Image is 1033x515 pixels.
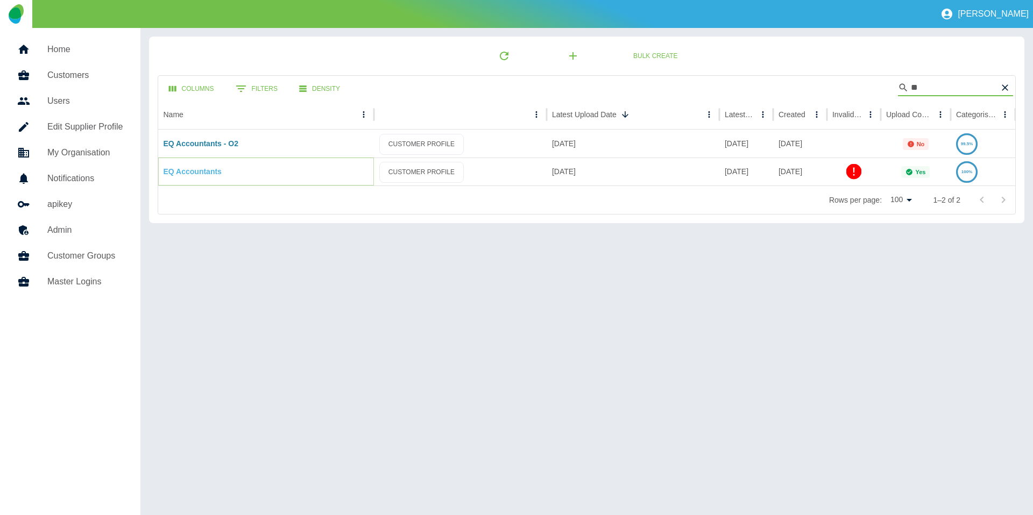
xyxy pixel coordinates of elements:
p: [PERSON_NAME] [958,9,1029,19]
a: Edit Supplier Profile [9,114,132,140]
button: Name column menu [356,107,371,122]
a: EQ Accountants - O2 [164,139,239,148]
a: Notifications [9,166,132,191]
a: Customer Groups [9,243,132,269]
div: 31 Aug 2025 [719,130,773,158]
text: 100% [961,169,972,174]
div: 04 Mar 2025 [773,130,827,158]
a: My Organisation [9,140,132,166]
a: Home [9,37,132,62]
div: Name [164,110,183,119]
div: Categorised [956,110,996,119]
button: Density [291,79,349,99]
h5: Home [47,43,123,56]
h5: Notifications [47,172,123,185]
a: apikey [9,191,132,217]
a: CUSTOMER PROFILE [379,162,464,183]
h5: My Organisation [47,146,123,159]
button: [PERSON_NAME] [936,3,1033,25]
p: No [917,141,925,147]
h5: Admin [47,224,123,237]
button: Sort [618,107,633,122]
div: Not all required reports for this customer were uploaded for the latest usage month. [903,138,929,150]
button: Latest Usage column menu [755,107,770,122]
a: Admin [9,217,132,243]
h5: apikey [47,198,123,211]
button: column menu [529,107,544,122]
div: Upload Complete [886,110,932,119]
div: 14 Aug 2025 [547,158,719,185]
div: Latest Upload Date [552,110,617,119]
a: Customers [9,62,132,88]
a: 99.5% [956,139,978,148]
div: 100 [886,192,916,208]
a: Master Logins [9,269,132,295]
h5: Users [47,95,123,108]
button: Latest Upload Date column menu [702,107,717,122]
button: Select columns [160,79,223,99]
div: Invalid Creds [832,110,862,119]
a: Users [9,88,132,114]
div: 12 Aug 2025 [719,158,773,185]
img: Logo [9,4,23,24]
p: Rows per page: [829,195,882,205]
button: Invalid Creds column menu [863,107,878,122]
button: Created column menu [809,107,824,122]
h5: Customer Groups [47,249,123,262]
button: Upload Complete column menu [933,107,948,122]
text: 99.5% [961,141,973,146]
p: 1–2 of 2 [933,195,960,205]
div: 02 Sep 2025 [547,130,719,158]
a: 100% [956,167,978,176]
a: CUSTOMER PROFILE [379,134,464,155]
div: 09 Oct 2024 [773,158,827,185]
button: Show filters [227,78,286,99]
p: Yes [915,169,925,175]
a: EQ Accountants [164,167,222,176]
div: Created [779,110,805,119]
button: Clear [997,80,1013,96]
h5: Customers [47,69,123,82]
button: Bulk Create [625,46,686,66]
button: Categorised column menu [997,107,1013,122]
h5: Edit Supplier Profile [47,120,123,133]
h5: Master Logins [47,275,123,288]
div: Latest Usage [725,110,754,119]
div: Search [898,79,1013,98]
